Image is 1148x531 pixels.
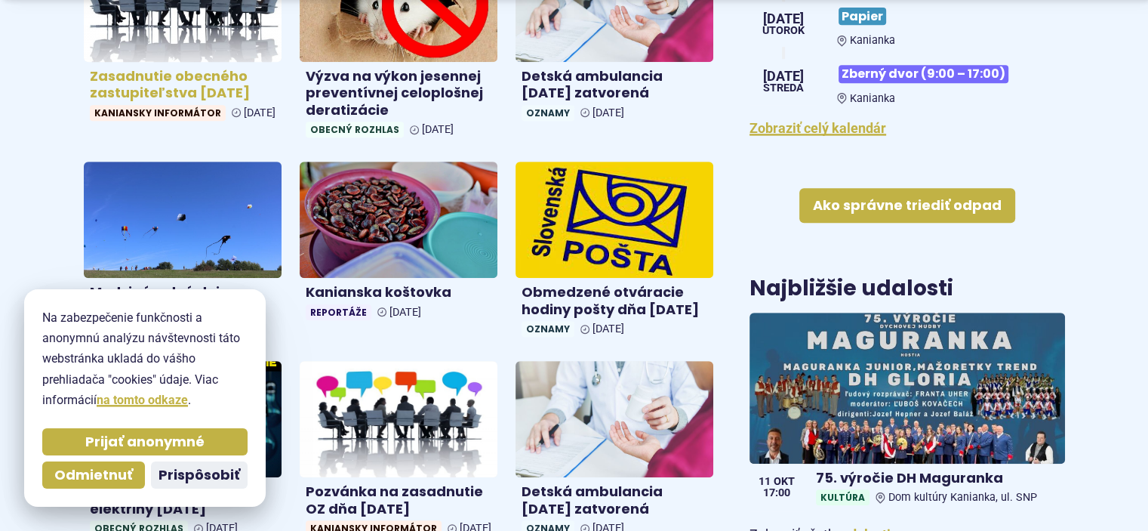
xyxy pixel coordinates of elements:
a: Zobraziť celý kalendár [749,120,886,136]
span: [DATE] [763,69,804,83]
span: Kanianka [850,34,895,47]
span: Prijať anonymné [85,434,205,451]
span: Papier [839,8,886,25]
span: Oznamy [522,321,574,337]
h4: Prerušenie distribúcie elektriny [DATE] [90,483,275,517]
span: [DATE] [244,107,275,119]
span: streda [763,83,804,94]
span: Kaniansky informátor [90,105,226,121]
h4: 75. výročie DH Maguranka [816,470,1058,487]
a: Kanianska koštovka Reportáže [DATE] [300,162,497,326]
span: Dom kultúry Kanianka, ul. SNP [888,491,1037,504]
span: [DATE] [592,323,624,335]
span: Reportáže [306,304,371,320]
button: Prispôsobiť [151,462,248,489]
span: 11 [759,477,771,487]
a: Zberný dvor (9:00 – 17:00) Kanianka [DATE] streda [749,59,1064,104]
span: Prispôsobiť [159,467,240,484]
span: [DATE] [389,306,421,319]
span: okt [774,477,795,487]
p: Na zabezpečenie funkčnosti a anonymnú analýzu návštevnosti táto webstránka ukladá do vášho prehli... [42,307,248,410]
span: Obecný rozhlas [306,122,404,137]
a: Ako správne triediť odpad [799,188,1015,223]
span: [DATE] [422,123,454,136]
span: 17:00 [759,488,795,499]
span: utorok [762,26,805,36]
h4: Detská ambulancia [DATE] zatvorená [522,68,707,102]
h3: Najbližšie udalosti [749,277,953,301]
h4: Kanianska koštovka [306,284,491,301]
span: Odmietnuť [54,467,133,484]
span: Kultúra [816,489,869,505]
a: 75. výročie DH Maguranka KultúraDom kultúry Kanianka, ul. SNP 11 okt 17:00 [749,313,1064,512]
h4: Obmedzené otváracie hodiny pošty dňa [DATE] [522,284,707,318]
h4: Výzva na výkon jesennej preventívnej celoplošnej deratizácie [306,68,491,119]
h4: Zasadnutie obecného zastupiteľstva [DATE] [90,68,275,102]
span: [DATE] [592,107,624,119]
button: Prijať anonymné [42,428,248,455]
span: Zberný dvor (9:00 – 17:00) [839,65,1008,82]
span: Kanianka [850,92,895,105]
h4: Pozvánka na zasadnutie OZ dňa [DATE] [306,483,491,517]
span: Oznamy [522,105,574,121]
h4: Medzinárodné dni šarkanov 2025 [90,284,275,318]
a: na tomto odkaze [97,393,188,407]
a: Papier Kanianka [DATE] utorok [749,2,1064,47]
a: Obmedzené otváracie hodiny pošty dňa [DATE] Oznamy [DATE] [516,162,713,343]
button: Odmietnuť [42,462,145,489]
a: Medzinárodné dni šarkanov 2025 Reportáže [DATE] [84,162,282,343]
h4: Detská ambulancia [DATE] zatvorená [522,483,707,517]
span: [DATE] [762,12,805,26]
